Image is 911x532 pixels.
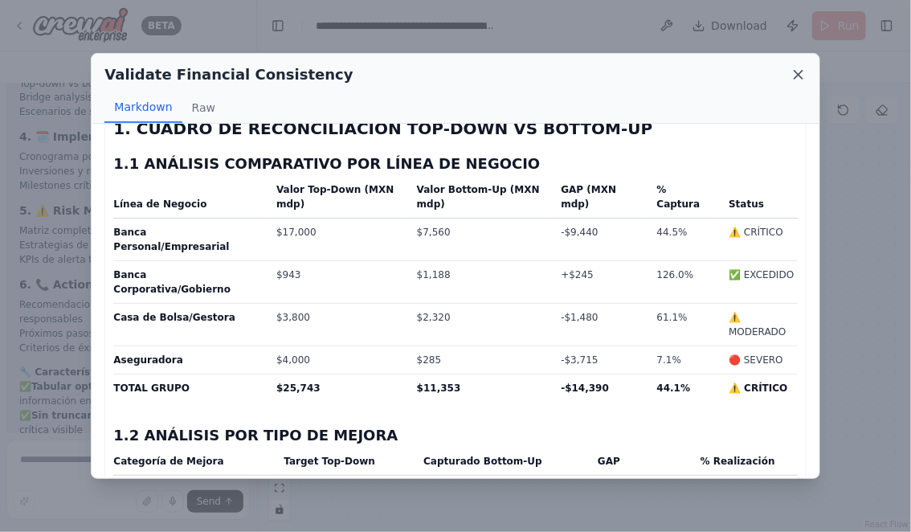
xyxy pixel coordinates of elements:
td: -$1,480 [551,304,647,346]
td: +$245 [551,261,647,304]
td: $943 [267,261,407,304]
strong: $25,743 [276,383,321,394]
td: -$9,440 [551,219,647,261]
strong: Banca Corporativa/Gobierno [113,269,231,295]
th: Status [719,182,797,219]
td: $6,552 mdp [274,476,414,504]
th: Valor Top-Down (MXN mdp) [267,182,407,219]
td: $4,000 [267,346,407,374]
th: Línea de Negocio [113,182,267,219]
h3: 1.1 ANÁLISIS COMPARATIVO POR LÍNEA DE NEGOCIO [113,153,797,175]
th: GAP (MXN mdp) [551,182,647,219]
td: ⚠️ CRÍTICO [719,219,797,261]
strong: 44.1% [657,383,691,394]
td: $1,188 [407,261,552,304]
th: % Realización [691,453,798,476]
td: 44.5% [648,219,720,261]
td: $3,845 mdp [414,476,588,504]
td: 126.0% [648,261,720,304]
td: $17,000 [267,219,407,261]
button: Markdown [104,92,182,123]
strong: ⚠️ CRÍTICO [729,383,787,394]
td: 61.1% [648,304,720,346]
td: $285 [407,346,552,374]
strong: TOTAL GRUPO [113,383,190,394]
td: -$3,715 [551,346,647,374]
strong: $11,353 [417,383,461,394]
td: 58.7% [691,476,798,504]
strong: -$14,390 [561,383,609,394]
th: Categoría de Mejora [113,453,274,476]
td: $7,560 [407,219,552,261]
h2: 1. CUADRO DE RECONCILIACIÓN TOP-DOWN VS BOTTOM-UP [113,117,797,140]
h3: 1.2 ANÁLISIS POR TIPO DE MEJORA [113,424,797,447]
strong: Aseguradora [113,354,183,366]
td: $2,320 [407,304,552,346]
th: Target Top-Down [274,453,414,476]
td: 🔴 SEVERO [719,346,797,374]
th: % Captura [648,182,720,219]
td: -$2,707 mdp [588,476,691,504]
td: ⚠️ MODERADO [719,304,797,346]
th: Valor Bottom-Up (MXN mdp) [407,182,552,219]
strong: Casa de Bolsa/Gestora [113,312,235,323]
td: 7.1% [648,346,720,374]
h2: Validate Financial Consistency [104,63,353,86]
th: GAP [588,453,691,476]
th: Capturado Bottom-Up [414,453,588,476]
td: $3,800 [267,304,407,346]
button: Raw [182,92,225,123]
strong: Banca Personal/Empresarial [113,227,229,252]
td: ✅ EXCEDIDO [719,261,797,304]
